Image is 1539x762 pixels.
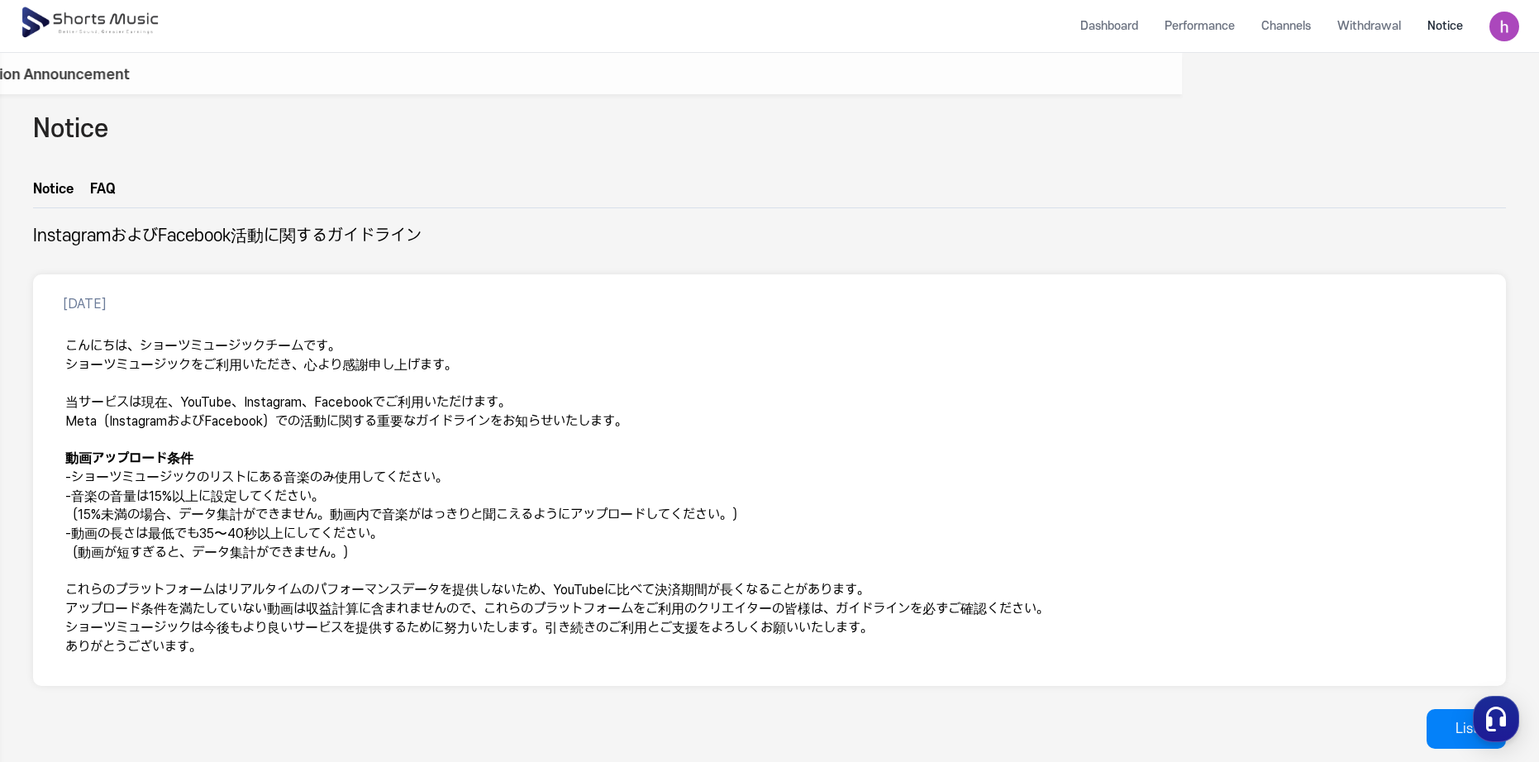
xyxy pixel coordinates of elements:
a: Notice [33,179,74,207]
p: （15%未満の場合、データ集計ができません。動画内で音楽がはっきりと聞こえるようにアップロードしてください。） [65,506,1474,525]
span: - [65,469,71,485]
p: ショーツミュージックをご利用いただき、心より感謝申し上げます。 [65,356,1474,375]
img: 사용자 이미지 [1489,12,1519,41]
span: - [65,488,71,504]
p: これらのプラットフォームはリアルタイムのパフォーマンスデータを提供しないため、YouTubeに比べて決済期間が長くなることがあります。 [65,581,1474,600]
a: List [1427,709,1506,749]
a: FAQ [90,179,116,207]
a: Withdrawal [1324,4,1414,48]
p: （動画が短すぎると、データ集計ができません。） [65,544,1474,563]
a: Platform Renovation and Service Resumption Announcement [60,63,487,85]
p: こんにちは、ショーツミュージックチームです。 [65,337,1474,356]
p: ショーツミュージックは今後もより良いサービスを提供するために努力いたします。引き続きのご利用とご支援をよろしくお願いいたします。 [65,619,1474,638]
a: Channels [1248,4,1324,48]
p: アップロード条件を満たしていない動画は収益計算に含まれませんので、これらのプラットフォームをご利用のクリエイターの皆様は、ガイドラインを必ずご確認ください。 [65,600,1474,619]
p: ありがとうございます。 [65,638,1474,657]
p: Meta（InstagramおよびFacebook）での活動に関する重要なガイドラインをお知らせいたします。 [65,412,1474,431]
a: Performance [1151,4,1248,48]
h2: InstagramおよびFacebook活動に関するガイドライン [33,225,422,248]
img: 알림 아이콘 [33,64,53,83]
p: 当サービスは現在、YouTube、Instagram、Facebookでご利用いただけます。 [65,393,1474,412]
p: [DATE] [63,294,107,314]
h2: Notice [33,111,108,148]
strong: 動画アップロード条件 [65,450,193,466]
p: ショーツミュージックのリストにある音楽のみ使用してください。 [65,469,1474,488]
a: Notice [1414,4,1476,48]
p: 動画の長さは最低でも35〜40秒以上にしてください。 [65,525,1474,544]
a: Dashboard [1067,4,1151,48]
span: - [65,526,71,541]
p: 音楽の音量は15%以上に設定してください。 [65,488,1474,507]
